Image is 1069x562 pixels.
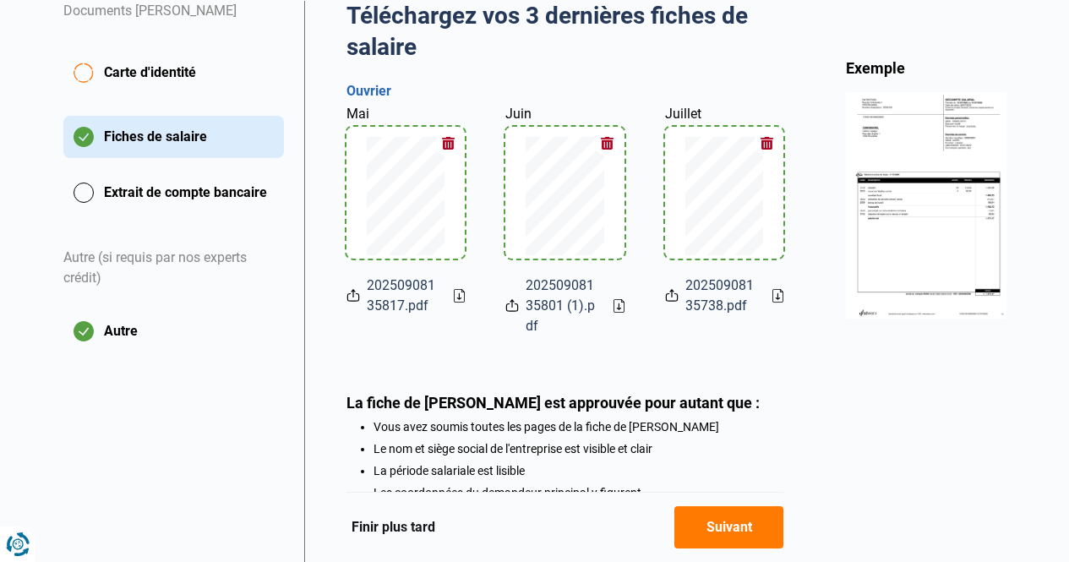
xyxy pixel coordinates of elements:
a: Download [454,289,465,303]
img: income [846,92,1006,319]
span: 20250908135801 (1).pdf [526,276,600,336]
li: Vous avez soumis toutes les pages de la fiche de [PERSON_NAME] [374,420,784,434]
h3: Ouvrier [346,83,784,101]
div: Autre (si requis par nos experts crédit) [63,227,284,310]
h2: Téléchargez vos 3 dernières fiches de salaire [346,1,784,63]
div: La fiche de [PERSON_NAME] est approuvée pour autant que : [346,394,784,412]
button: Autre [63,310,284,352]
button: Carte d'identité [63,43,284,102]
div: Exemple [846,58,1006,78]
span: 20250908135738.pdf [685,276,760,316]
button: Fiches de salaire [63,116,284,158]
a: Download [772,289,783,303]
div: Documents [PERSON_NAME] [63,1,284,43]
label: Juillet [665,104,701,124]
button: Finir plus tard [346,516,440,538]
li: Les coordonnées du demandeur principal y figurent [374,486,784,499]
li: La période salariale est lisible [374,464,784,477]
button: Extrait de compte bancaire [63,172,284,214]
button: Suivant [674,506,783,548]
span: Carte d'identité [104,63,196,83]
label: Mai [346,104,369,124]
label: Juin [505,104,532,124]
li: Le nom et siège social de l'entreprise est visible et clair [374,442,784,456]
span: 20250908135817.pdf [367,276,441,316]
a: Download [614,299,624,313]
